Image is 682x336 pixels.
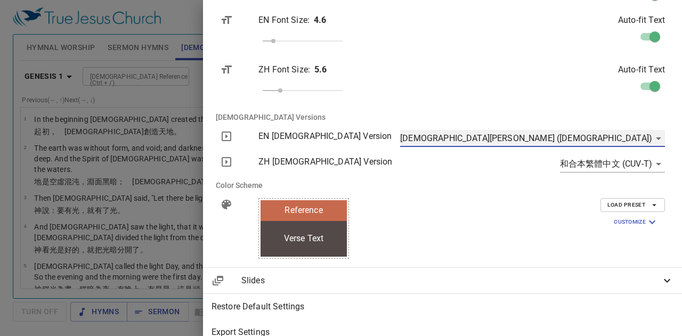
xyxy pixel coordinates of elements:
span: Verse Text [284,232,324,245]
div: Slides [203,268,682,293]
p: 5.6 [314,63,327,76]
div: Evening Prayer [52,34,159,52]
button: Load Preset [600,198,665,212]
li: [DEMOGRAPHIC_DATA] Versions [207,104,678,130]
span: Customize [614,216,659,228]
p: Auto-fit Text [618,14,665,27]
span: Load Preset [607,200,658,210]
div: 和合本繁體中文 (CUV-T) [560,155,665,173]
li: Color Scheme [207,173,678,198]
p: Auto-fit Text [618,63,665,76]
p: ZH [DEMOGRAPHIC_DATA] Version [258,155,473,168]
p: EN [DEMOGRAPHIC_DATA] Version [258,130,473,143]
div: [DEMOGRAPHIC_DATA][PERSON_NAME] ([DEMOGRAPHIC_DATA]) [400,130,665,147]
p: 4.6 [314,14,326,27]
span: Restore Default Settings [212,300,673,313]
p: ZH Font Size : [258,63,310,76]
div: Restore Default Settings [203,294,682,319]
span: Slides [241,274,661,287]
button: Customize [607,214,665,230]
span: Reference [285,204,322,217]
p: EN Font Size : [258,14,310,27]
